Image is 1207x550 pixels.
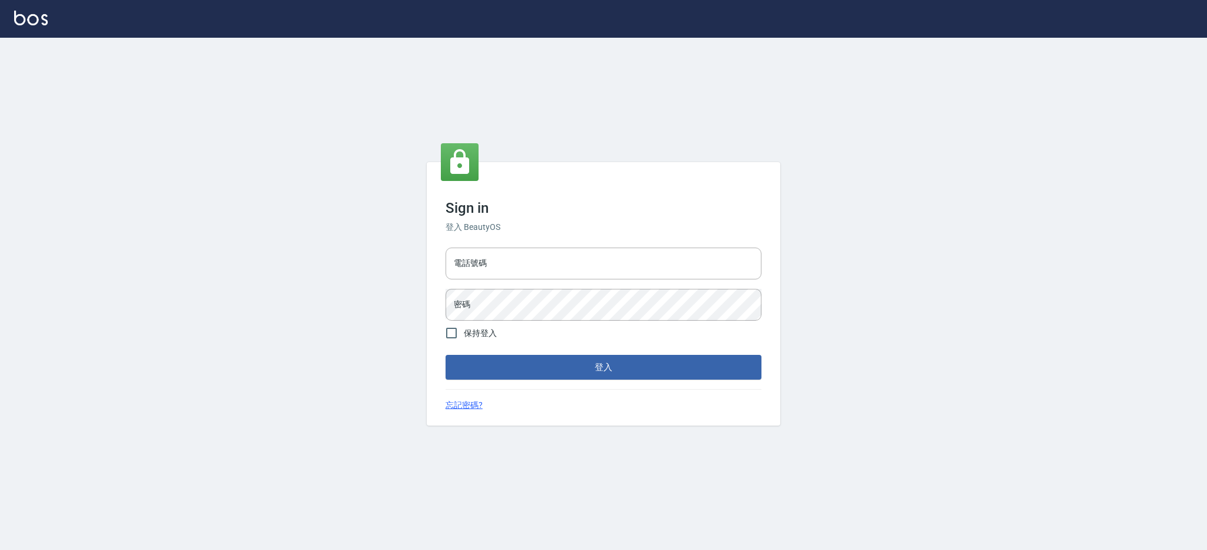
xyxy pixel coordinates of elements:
[446,399,483,411] a: 忘記密碼?
[446,221,761,233] h6: 登入 BeautyOS
[446,355,761,380] button: 登入
[464,327,497,340] span: 保持登入
[14,11,48,25] img: Logo
[446,200,761,216] h3: Sign in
